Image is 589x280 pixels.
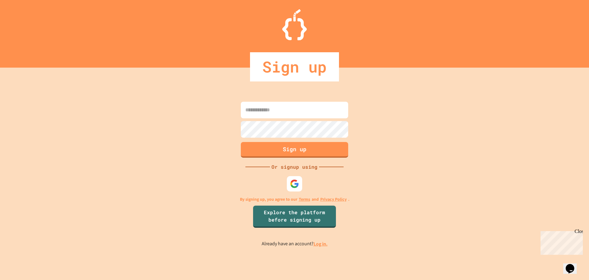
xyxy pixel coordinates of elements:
a: Terms [299,196,310,203]
p: Already have an account? [262,240,328,248]
img: google-icon.svg [290,179,299,188]
div: Sign up [250,52,339,81]
iframe: chat widget [563,255,583,274]
a: Log in. [314,241,328,247]
div: Chat with us now!Close [2,2,42,39]
div: Or signup using [270,163,319,171]
button: Sign up [241,142,348,158]
a: Explore the platform before signing up [253,206,336,228]
p: By signing up, you agree to our and . [240,196,349,203]
iframe: chat widget [538,229,583,255]
img: Logo.svg [282,9,307,40]
a: Privacy Policy [320,196,347,203]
